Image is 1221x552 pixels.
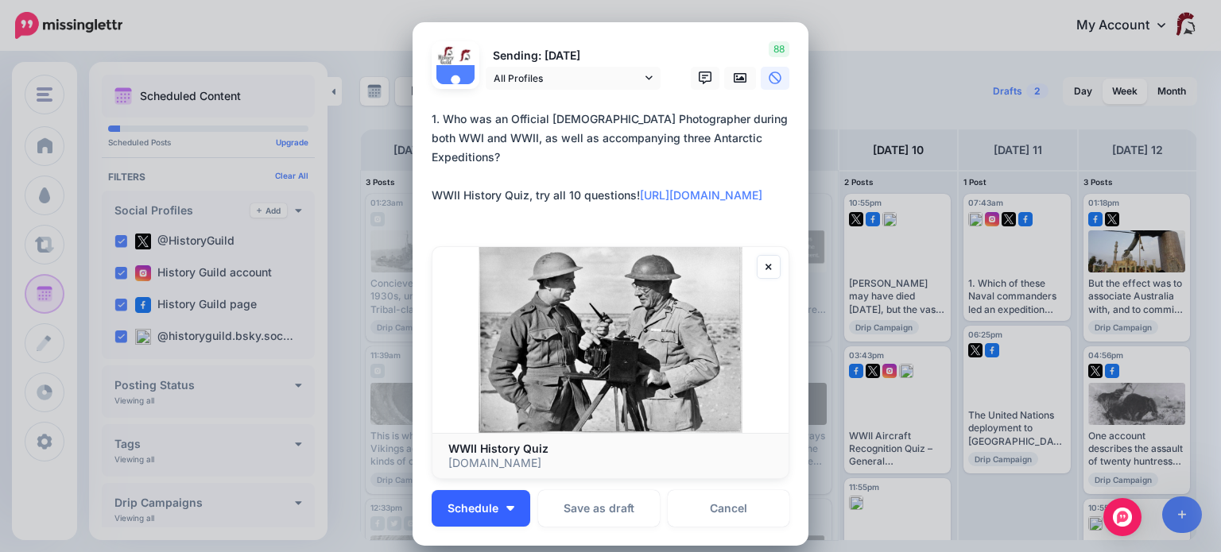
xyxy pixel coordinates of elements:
[1103,498,1142,536] div: Open Intercom Messenger
[432,110,797,205] div: 1. Who was an Official [DEMOGRAPHIC_DATA] Photographer during both WWI and WWII, as well as accom...
[448,442,548,455] b: WWII History Quiz
[455,46,475,65] img: Hu3l9d_N-52559.jpg
[432,247,789,433] img: WWII History Quiz
[436,65,475,103] img: user_default_image.png
[494,70,642,87] span: All Profiles
[668,490,789,527] a: Cancel
[486,67,661,90] a: All Profiles
[432,490,530,527] button: Schedule
[769,41,789,57] span: 88
[448,456,773,470] p: [DOMAIN_NAME]
[448,503,498,514] span: Schedule
[486,47,661,65] p: Sending: [DATE]
[436,46,455,65] img: 107731654_100216411778643_5832032346804107827_n-bsa91741.jpg
[506,506,514,511] img: arrow-down-white.png
[538,490,660,527] button: Save as draft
